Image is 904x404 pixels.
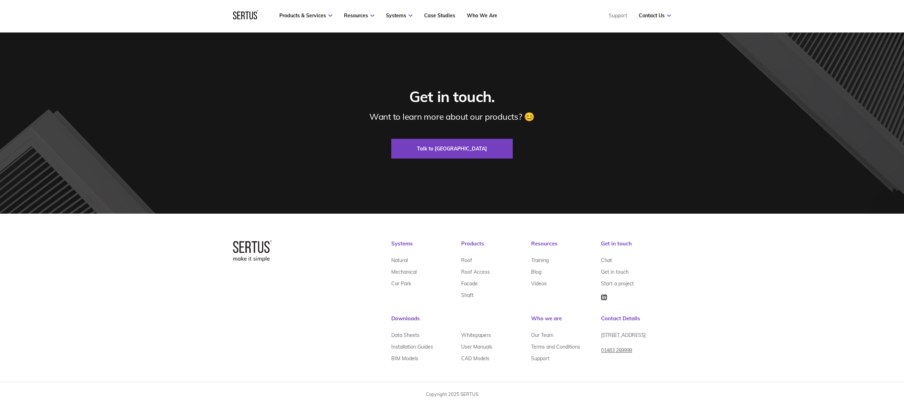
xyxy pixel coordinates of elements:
[461,266,490,278] a: Roof Access
[531,240,601,254] div: Resources
[531,329,553,341] a: Our Team
[409,88,495,106] div: Get in touch.
[531,315,601,329] div: Who we are
[601,254,612,266] a: Chat
[391,352,418,364] a: BIM Models
[233,240,272,261] img: logo-box-2bec1e6d7ed5feb70a4f09a85fa1bbdd.png
[369,111,535,122] div: Want to learn more about our products? 😊
[601,266,629,278] a: Get in touch
[391,315,531,329] div: Downloads
[461,278,478,289] a: Facade
[391,266,417,278] a: Mechanical
[461,254,472,266] a: Roof
[461,289,474,301] a: Shaft
[391,254,408,266] a: Natural
[391,278,411,289] a: Car Park
[386,12,412,19] a: Systems
[531,254,549,266] a: Training
[461,341,492,352] a: User Manuals
[601,240,671,254] div: Get in touch
[531,352,549,364] a: Support
[601,295,607,300] img: Icon
[639,12,671,19] a: Contact Us
[461,240,531,254] div: Products
[461,329,491,341] a: Whitepapers
[461,352,489,364] a: CAD Models
[391,240,461,254] div: Systems
[601,278,634,289] a: Start a project
[391,329,420,341] a: Data Sheets
[531,266,541,278] a: Blog
[601,332,646,338] span: [STREET_ADDRESS]
[609,12,627,19] a: Support
[391,341,433,352] a: Installation Guides
[601,315,671,329] div: Contact Details
[424,12,455,19] a: Case Studies
[279,12,332,19] a: Products & Services
[601,344,632,362] a: 01483 269999
[531,278,547,289] a: Videos
[391,139,513,159] a: Talk to [GEOGRAPHIC_DATA]
[531,341,580,352] a: Terms and Conditions
[344,12,374,19] a: Resources
[467,12,497,19] a: Who We Are
[777,322,904,404] iframe: Chat Widget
